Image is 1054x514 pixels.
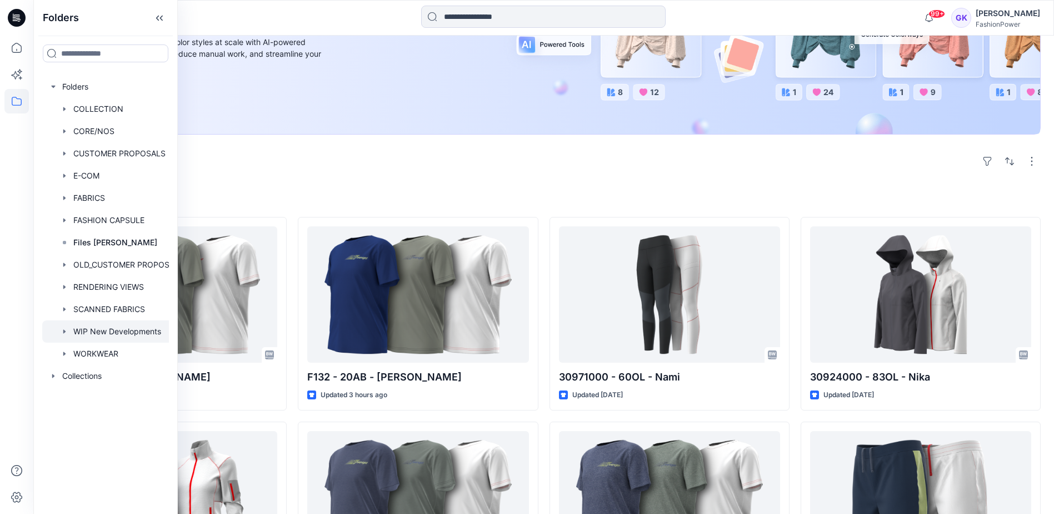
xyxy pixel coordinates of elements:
[307,369,528,385] p: F132 - 20AB - [PERSON_NAME]
[73,236,157,249] p: Files [PERSON_NAME]
[810,369,1031,385] p: 30924000 - 83OL - Nika
[951,8,971,28] div: GK
[74,36,324,71] div: Explore ideas faster and recolor styles at scale with AI-powered tools that boost creativity, red...
[976,20,1040,28] div: FashionPower
[321,389,387,401] p: Updated 3 hours ago
[47,192,1041,206] h4: Styles
[810,226,1031,363] a: 30924000 - 83OL - Nika
[976,7,1040,20] div: [PERSON_NAME]
[928,9,945,18] span: 99+
[572,389,623,401] p: Updated [DATE]
[823,389,874,401] p: Updated [DATE]
[307,226,528,363] a: F132 - 20AB - Edgar
[74,85,324,107] a: Discover more
[559,226,780,363] a: 30971000 - 60OL - Nami
[559,369,780,385] p: 30971000 - 60OL - Nami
